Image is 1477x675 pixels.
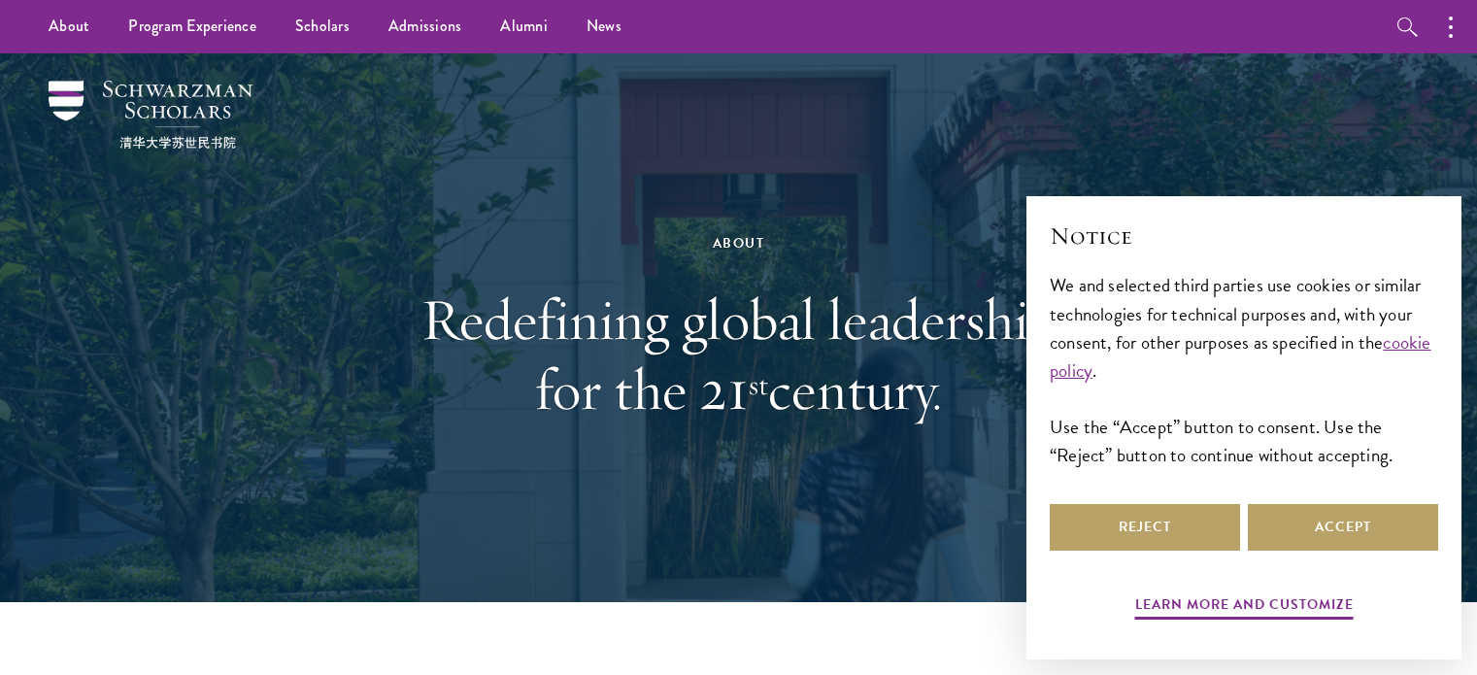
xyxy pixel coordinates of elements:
[404,231,1074,255] div: About
[1050,328,1431,385] a: cookie policy
[1050,271,1438,468] div: We and selected third parties use cookies or similar technologies for technical purposes and, wit...
[1135,592,1354,623] button: Learn more and customize
[49,81,252,149] img: Schwarzman Scholars
[749,366,768,403] sup: st
[1050,504,1240,551] button: Reject
[1248,504,1438,551] button: Accept
[404,285,1074,424] h1: Redefining global leadership for the 21 century.
[1050,219,1438,253] h2: Notice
